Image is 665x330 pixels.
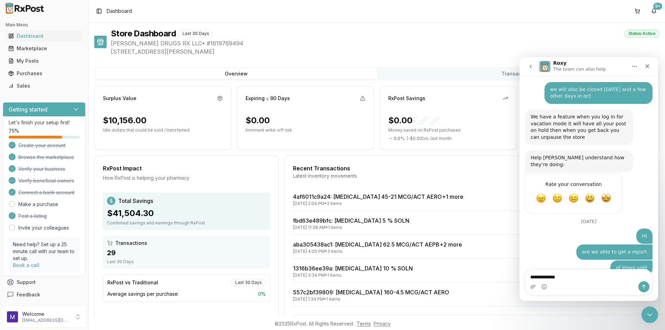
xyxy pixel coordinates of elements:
[8,33,80,39] div: Dashboard
[13,241,76,262] p: Need help? Set up a 25 minute call with our team to set up.
[6,42,83,55] a: Marketplace
[3,68,86,79] button: Purchases
[103,164,270,172] div: RxPost Impact
[18,201,58,208] a: Make a purchase
[388,95,425,102] div: RxPost Savings
[357,321,371,327] a: Terms
[293,241,462,248] a: aba305438ac1: [MEDICAL_DATA] 62.5 MCG/ACT AEPB+2 more
[111,28,176,39] h1: Store Dashboard
[3,55,86,66] button: My Posts
[111,47,659,56] span: [STREET_ADDRESS][PERSON_NAME]
[17,291,40,298] span: Feedback
[648,6,659,17] button: 9+
[111,39,659,47] span: [PERSON_NAME] DRUGS RX LLC • # 1619769494
[624,30,659,37] div: Status: Active
[18,213,47,220] span: Post a listing
[3,288,86,301] button: Feedback
[8,82,80,89] div: Sales
[293,201,463,206] div: [DATE] 2:04 PM • 2 items
[18,166,65,172] span: Verify your business
[231,279,266,286] div: Last 30 Days
[293,249,462,254] div: [DATE] 4:00 PM • 3 items
[8,45,80,52] div: Marketplace
[293,273,413,278] div: [DATE] 3:34 PM • 1 items
[107,259,266,265] div: Last 30 Days
[18,224,69,231] a: Invite your colleagues
[107,291,179,297] span: Average savings per purchase:
[3,43,86,54] button: Marketplace
[22,311,70,318] p: Welcome
[8,57,80,64] div: My Posts
[520,57,658,301] iframe: Intercom live chat
[18,189,74,196] span: Connect a bank account
[3,3,47,14] img: RxPost Logo
[388,115,440,126] div: $0.00
[103,95,136,102] div: Surplus Value
[96,68,377,79] button: Overview
[6,22,83,28] h2: Main Menu
[293,289,449,296] a: 557c2bf39809: [MEDICAL_DATA] 160-4.5 MCG/ACT AERO
[9,105,47,114] h3: Getting started
[246,127,365,133] p: Imminent write-off risk
[107,279,158,286] div: RxPost vs Traditional
[8,70,80,77] div: Purchases
[13,262,39,268] a: Book a call
[293,193,463,200] a: 4af6011c9a24: [MEDICAL_DATA] 45-21 MCG/ACT AERO+1 more
[179,30,213,37] div: Last 30 Days
[6,80,83,92] a: Sales
[6,55,83,67] a: My Posts
[293,172,651,179] div: Latest inventory movements
[18,154,74,161] span: Browse the marketplace
[407,136,452,141] span: ( - $0.00 ) vs. last month
[18,177,74,184] span: Verify beneficial owners
[293,164,651,172] div: Recent Transactions
[3,80,86,91] button: Sales
[641,306,658,323] iframe: Intercom live chat
[103,175,270,181] div: How RxPost is helping your pharmacy
[388,127,508,133] p: Money saved on RxPost purchases
[9,119,80,126] p: Let's finish your setup first!
[9,127,19,134] span: 75 %
[118,197,153,205] span: Total Savings
[246,95,290,102] div: Expiring ≤ 90 Days
[653,3,662,10] div: 9+
[107,220,266,226] div: Combined savings and earnings through RxPost
[103,127,223,133] p: Idle dollars that could be sold / transferred
[3,30,86,42] button: Dashboard
[107,208,266,219] div: $41,504.30
[6,30,83,42] a: Dashboard
[374,321,391,327] a: Privacy
[107,248,266,258] div: 29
